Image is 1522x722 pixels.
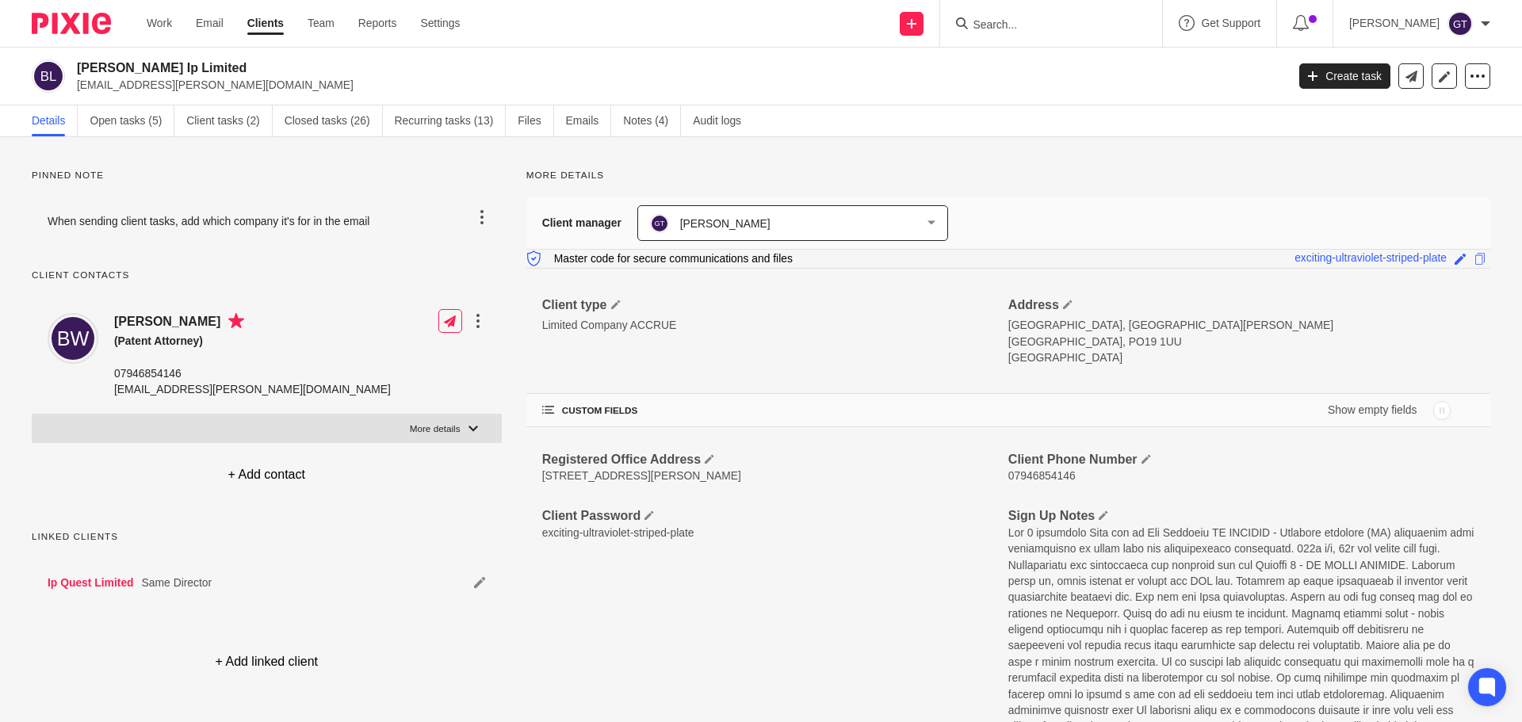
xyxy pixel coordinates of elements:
[543,216,623,231] h3: Client manager
[393,105,505,136] a: Recurring tasks (13)
[1298,63,1390,89] a: Create task
[543,334,1008,350] p: Limited Company ACCRUE
[681,218,768,229] span: [PERSON_NAME]
[1447,11,1473,36] img: svg%3E
[32,169,502,181] p: Pinned note
[32,59,65,93] img: svg%3E
[419,15,461,31] a: Settings
[621,105,679,136] a: Notes (4)
[306,15,332,31] a: Team
[32,541,502,554] p: Linked clients
[543,313,1008,330] h4: Client type
[1008,350,1474,366] p: [GEOGRAPHIC_DATA], PO19 1UU
[32,13,111,34] img: Pixie
[115,384,383,399] p: [EMAIL_ADDRESS][PERSON_NAME][DOMAIN_NAME]
[356,15,396,31] a: Reports
[115,368,383,384] p: 07946854146
[32,270,502,283] p: Client contacts
[115,335,383,351] h5: (Patent Attorney)
[186,105,272,136] a: Client tasks (2)
[1008,366,1474,382] p: [GEOGRAPHIC_DATA]
[196,15,222,31] a: Email
[1008,468,1474,484] h4: Client Phone Number
[543,487,732,498] span: [STREET_ADDRESS][PERSON_NAME]
[77,59,1035,76] h2: [PERSON_NAME] Ip Limited
[407,425,460,437] p: More details
[543,544,703,555] span: exciting-ultraviolet-striped-plate
[48,315,99,366] img: svg%3E
[543,468,1008,484] h4: Registered Office Address
[974,19,1117,33] input: Search
[246,15,282,31] a: Clients
[115,315,383,335] h4: [PERSON_NAME]
[225,315,241,331] i: Primary
[48,586,133,602] a: Ip Quest Limited
[1008,334,1474,350] p: [GEOGRAPHIC_DATA], [GEOGRAPHIC_DATA][PERSON_NAME]
[284,105,381,136] a: Closed tasks (26)
[32,105,78,136] a: Details
[211,473,322,498] h4: + Add contact
[1274,258,1434,277] div: exciting-ultraviolet-striped-plate
[564,105,609,136] a: Emails
[77,77,1275,93] p: [EMAIL_ADDRESS][PERSON_NAME][DOMAIN_NAME]
[526,169,1490,181] p: More details
[147,15,172,31] a: Work
[539,259,813,275] p: Master code for secure communications and files
[690,105,751,136] a: Audit logs
[1352,15,1440,31] p: [PERSON_NAME]
[1203,17,1264,29] span: Get Support
[195,660,338,685] h4: + Add linked client
[1008,524,1474,541] h4: Sign Up Notes
[90,105,174,136] a: Open tasks (5)
[1331,418,1422,434] label: Show empty fields
[1008,313,1474,330] h4: Address
[141,586,213,602] span: Same Director
[652,214,671,233] img: svg%3E
[543,421,1008,434] h4: CUSTOM FIELDS
[1008,487,1078,498] span: 07946854146
[517,105,553,136] a: Files
[543,524,1008,541] h4: Client Password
